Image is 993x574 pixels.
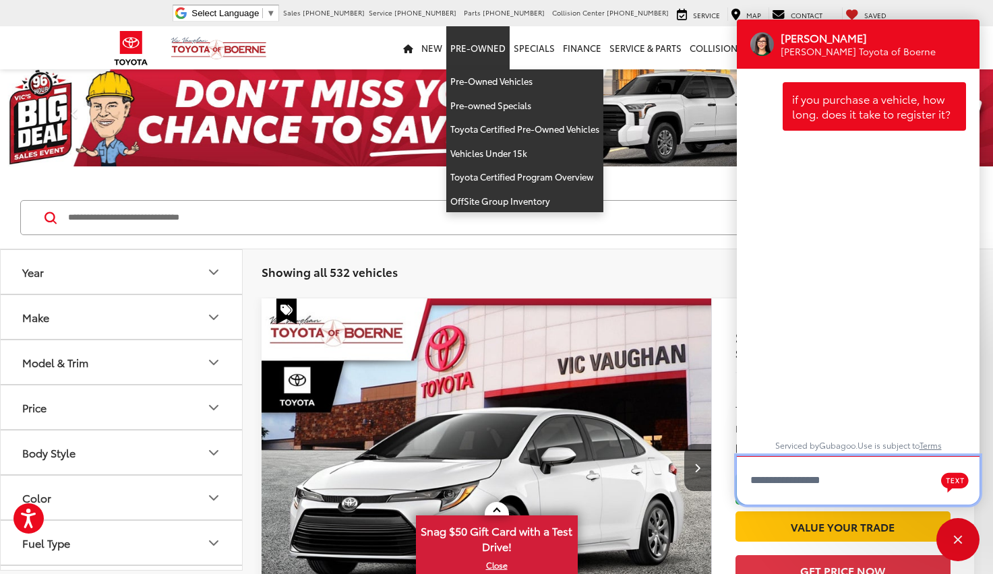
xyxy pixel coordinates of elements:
[842,7,890,21] a: My Saved Vehicles
[446,189,603,213] a: OffSite Group Inventory
[1,430,243,474] button: Body StyleBody Style
[22,536,70,549] div: Fuel Type
[737,456,980,505] textarea: Type your message
[399,26,417,69] a: Home
[417,26,446,69] a: New
[746,10,761,20] span: Map
[819,439,855,451] a: Gubagoo
[206,400,222,416] div: Price
[735,327,843,347] span: $878
[22,265,44,278] div: Year
[1,340,243,384] button: Model & TrimModel & Trim
[735,474,951,504] a: Check Availability
[446,141,603,166] a: Vehicles Under 15k
[552,7,605,18] span: Collision Center
[686,26,777,69] a: Collision Center
[936,518,980,561] div: Close
[920,439,942,451] a: Terms
[276,298,297,324] span: Special
[781,30,951,45] div: Operator Name
[769,7,826,21] a: Contact
[171,36,267,60] img: Vic Vaughan Toyota of Boerne
[483,7,545,18] span: [PHONE_NUMBER]
[735,403,759,416] span: TSRP:
[559,26,605,69] a: Finance
[206,490,222,506] div: Color
[67,201,888,234] input: Search by Make, Model, or Keyword
[693,10,720,20] span: Service
[22,446,76,459] div: Body Style
[206,264,222,280] div: Year
[191,8,275,18] a: Select Language​
[735,511,951,542] a: Value Your Trade
[1,385,243,429] button: PricePrice
[673,7,723,21] a: Service
[206,354,222,371] div: Model & Trim
[735,441,789,454] span: [DATE] Price:
[936,518,980,561] button: Toggle Chat Window
[684,444,711,491] button: Next image
[1,295,243,339] button: MakeMake
[206,535,222,551] div: Fuel Type
[22,491,51,504] div: Color
[1,250,243,294] button: YearYear
[941,471,969,492] svg: Text
[510,26,559,69] a: Specials
[1,476,243,519] button: ColorColor
[266,8,275,18] span: ▼
[605,26,686,69] a: Service & Parts: Opens in a new tab
[262,263,398,280] span: Showing all 532 vehicles
[446,165,603,189] a: Toyota Certified Program Overview
[394,7,456,18] span: [PHONE_NUMBER]
[206,309,222,325] div: Make
[464,7,481,18] span: Parts
[783,82,966,131] div: if you purchase a vehicle, how long. does it take to register it?
[22,401,47,414] div: Price
[735,346,779,360] span: SAVINGS
[262,8,263,18] span: ​
[22,356,88,369] div: Model & Trim
[446,69,603,94] a: Pre-Owned Vehicles
[106,26,156,70] img: Toyota
[750,32,774,56] div: Operator Image
[446,26,510,69] a: Pre-Owned
[446,94,603,118] a: Pre-owned Specials
[781,45,936,58] p: [PERSON_NAME] Toyota of Boerne
[191,8,259,18] span: Select Language
[937,466,973,496] button: Chat with SMS
[417,517,576,558] span: Snag $50 Gift Card with a Test Drive!
[781,45,951,58] div: Operator Title
[781,30,936,45] p: [PERSON_NAME]
[446,117,603,141] a: Toyota Certified Pre-Owned Vehicles
[607,7,669,18] span: [PHONE_NUMBER]
[727,7,764,21] a: Map
[864,10,886,20] span: Saved
[750,440,966,456] div: Serviced by . Use is subject to
[206,445,222,461] div: Body Style
[735,422,811,435] span: Discount Amount:
[22,311,49,323] div: Make
[369,7,392,18] span: Service
[791,10,822,20] span: Contact
[303,7,365,18] span: [PHONE_NUMBER]
[283,7,301,18] span: Sales
[1,521,243,565] button: Fuel TypeFuel Type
